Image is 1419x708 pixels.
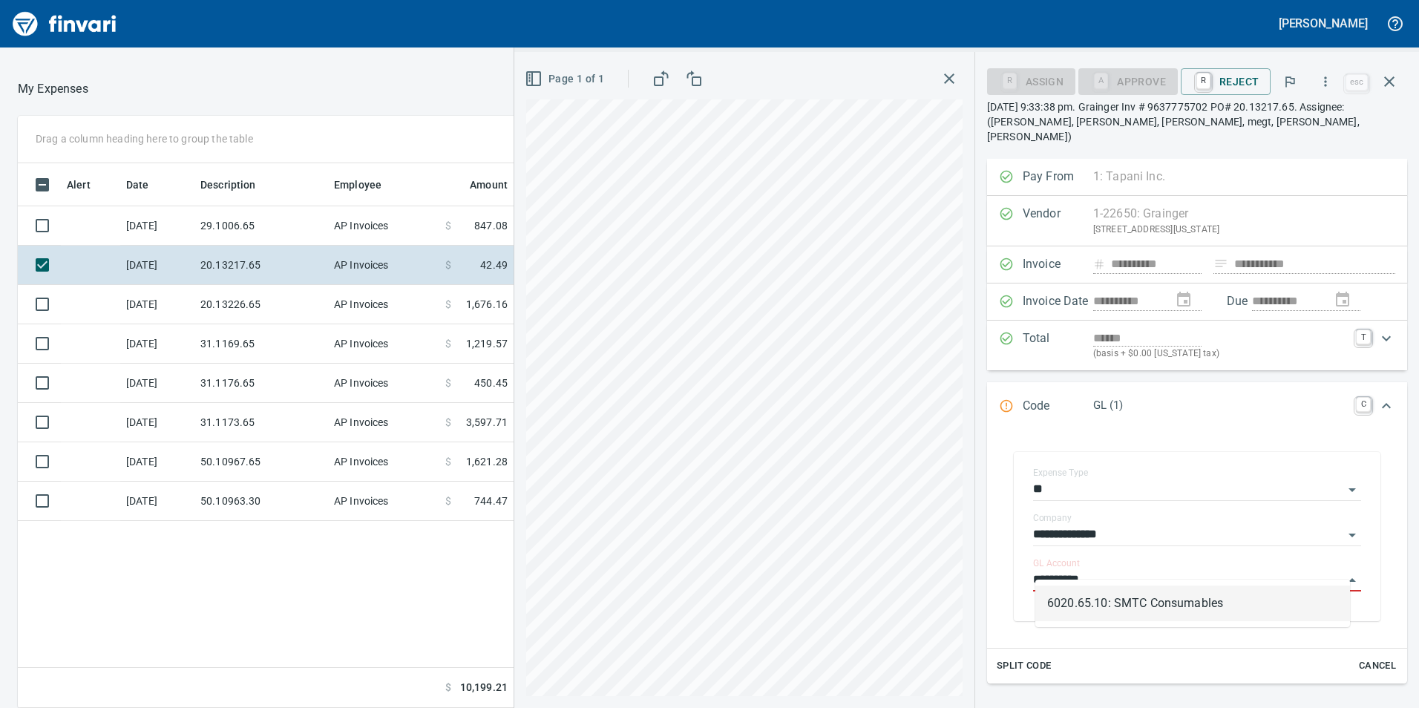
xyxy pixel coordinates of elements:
span: Date [126,176,168,194]
span: $ [445,415,451,430]
li: 6020.65.10: SMTC Consumables [1035,586,1350,621]
span: Alert [67,176,110,194]
td: AP Invoices [328,324,439,364]
button: Split Code [993,655,1055,678]
td: [DATE] [120,442,194,482]
span: Alert [67,176,91,194]
div: Expand [987,431,1407,684]
td: AP Invoices [328,442,439,482]
button: Open [1342,479,1363,500]
td: AP Invoices [328,403,439,442]
td: [DATE] [120,206,194,246]
span: 1,676.16 [466,297,508,312]
span: Page 1 of 1 [528,70,604,88]
span: 1,621.28 [466,454,508,469]
td: 50.10967.65 [194,442,328,482]
span: $ [445,258,451,272]
td: [DATE] [120,324,194,364]
p: (basis + $0.00 [US_STATE] tax) [1093,347,1347,361]
span: Description [200,176,275,194]
span: $ [445,336,451,351]
span: Employee [334,176,401,194]
span: Amount [470,176,508,194]
a: C [1356,397,1371,412]
td: AP Invoices [328,246,439,285]
td: 31.1173.65 [194,403,328,442]
span: $ [445,218,451,233]
button: Cancel [1354,655,1401,678]
span: 3,597.71 [466,415,508,430]
button: [PERSON_NAME] [1275,12,1372,35]
button: Close [1342,570,1363,591]
td: AP Invoices [328,482,439,521]
span: $ [445,376,451,390]
div: Expand [987,321,1407,370]
img: Finvari [9,6,120,42]
span: Description [200,176,256,194]
span: 450.45 [474,376,508,390]
label: Expense Type [1033,468,1088,477]
span: 10,199.21 [460,680,508,695]
span: 744.47 [474,494,508,508]
span: Date [126,176,149,194]
td: AP Invoices [328,206,439,246]
td: 29.1006.65 [194,206,328,246]
span: $ [445,680,451,695]
td: [DATE] [120,482,194,521]
p: Total [1023,330,1093,361]
h5: [PERSON_NAME] [1279,16,1368,31]
span: 1,219.57 [466,336,508,351]
p: [DATE] 9:33:38 pm. Grainger Inv # 9637775702 PO# 20.13217.65. Assignee: ([PERSON_NAME], [PERSON_N... [987,99,1407,144]
span: Reject [1193,69,1259,94]
nav: breadcrumb [18,80,88,98]
label: GL Account [1033,559,1080,568]
span: Employee [334,176,381,194]
span: Cancel [1357,658,1397,675]
div: Assign [987,74,1075,87]
p: My Expenses [18,80,88,98]
td: 31.1169.65 [194,324,328,364]
span: Close invoice [1342,64,1407,99]
td: [DATE] [120,364,194,403]
button: Page 1 of 1 [522,65,610,93]
label: Company [1033,514,1072,522]
a: esc [1346,74,1368,91]
div: Expand [987,382,1407,431]
td: 31.1176.65 [194,364,328,403]
p: GL (1) [1093,397,1347,414]
span: 42.49 [480,258,508,272]
td: AP Invoices [328,285,439,324]
td: [DATE] [120,285,194,324]
span: Split Code [997,658,1052,675]
td: [DATE] [120,246,194,285]
div: GL Account required [1078,74,1178,87]
a: T [1356,330,1371,344]
span: $ [445,454,451,469]
button: RReject [1181,68,1271,95]
span: $ [445,297,451,312]
button: Open [1342,525,1363,545]
td: 50.10963.30 [194,482,328,521]
td: 20.13226.65 [194,285,328,324]
span: 847.08 [474,218,508,233]
a: R [1196,73,1210,89]
button: Flag [1274,65,1306,98]
p: Code [1023,397,1093,416]
button: More [1309,65,1342,98]
p: Drag a column heading here to group the table [36,131,253,146]
td: [DATE] [120,403,194,442]
span: Amount [450,176,508,194]
td: AP Invoices [328,364,439,403]
td: 20.13217.65 [194,246,328,285]
span: $ [445,494,451,508]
